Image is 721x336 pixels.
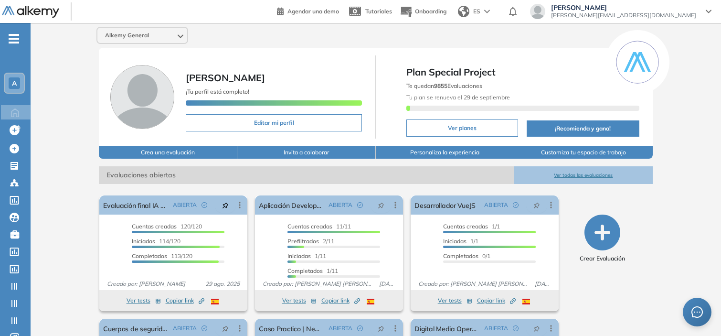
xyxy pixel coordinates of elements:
span: check-circle [357,325,363,331]
button: ¡Recomienda y gana! [527,120,639,137]
span: ABIERTA [329,201,352,209]
button: Crear Evaluación [580,215,625,263]
button: Copiar link [166,295,204,306]
img: world [458,6,469,17]
span: ABIERTA [329,324,352,333]
span: [PERSON_NAME] [551,4,696,11]
span: pushpin [533,325,540,332]
img: arrow [484,10,490,13]
span: Evaluaciones abiertas [99,166,514,184]
span: 2/11 [287,238,334,245]
span: [PERSON_NAME][EMAIL_ADDRESS][DOMAIN_NAME] [551,11,696,19]
span: 0/1 [443,252,490,260]
span: 120/120 [132,223,202,230]
span: check-circle [513,325,519,331]
button: Copiar link [321,295,360,306]
span: Te quedan Evaluaciones [406,82,482,89]
button: Copiar link [477,295,516,306]
button: Ver tests [438,295,472,306]
span: check-circle [201,325,207,331]
button: Ver tests [282,295,317,306]
span: 1/11 [287,252,326,260]
span: ABIERTA [484,201,508,209]
button: Ver todas las evaluaciones [514,166,653,184]
span: Completados [287,267,323,274]
img: ESP [211,299,219,304]
button: Personaliza la experiencia [376,146,514,159]
span: Plan Special Project [406,65,639,79]
span: ¡Tu perfil está completo! [186,88,249,95]
span: check-circle [201,202,207,208]
span: Tutoriales [365,8,392,15]
a: Evaluación final IA Academy | Pomelo [103,195,169,215]
span: ABIERTA [173,324,197,333]
a: Desarrollador VueJS [414,195,476,215]
span: ES [473,7,480,16]
button: pushpin [526,197,547,213]
span: 29 ago. 2025 [201,280,244,288]
span: Alkemy General [105,32,149,39]
span: 11/11 [287,223,351,230]
img: Foto de perfil [110,65,174,129]
span: 114/120 [132,238,180,245]
span: [DATE] [531,280,555,288]
span: ABIERTA [173,201,197,209]
span: Creado por: [PERSON_NAME] [103,280,189,288]
span: [PERSON_NAME] [186,72,265,84]
span: Copiar link [166,296,204,305]
span: Prefiltrados [287,238,319,245]
a: Aplicación Developer Alkemy [259,195,325,215]
span: Iniciadas [132,238,155,245]
span: Creado por: [PERSON_NAME] [PERSON_NAME] [259,280,375,288]
span: 1/1 [443,223,500,230]
button: pushpin [215,197,236,213]
span: A [12,79,17,87]
span: Copiar link [477,296,516,305]
img: ESP [522,299,530,304]
img: Logo [2,6,59,18]
span: Iniciadas [443,238,467,245]
span: Creado por: [PERSON_NAME] [PERSON_NAME] [414,280,531,288]
button: pushpin [371,321,392,336]
span: [DATE] [375,280,399,288]
span: ABIERTA [484,324,508,333]
button: Ver planes [406,119,518,137]
span: Crear Evaluación [580,254,625,263]
b: 9855 [434,82,447,89]
button: Editar mi perfil [186,114,362,131]
span: Cuentas creadas [443,223,488,230]
span: message [691,306,703,318]
a: Agendar una demo [277,5,339,16]
span: Tu plan se renueva el [406,94,510,101]
button: Customiza tu espacio de trabajo [514,146,653,159]
button: Crea una evaluación [99,146,237,159]
button: Invita a colaborar [237,146,376,159]
span: Onboarding [415,8,446,15]
button: pushpin [371,197,392,213]
span: check-circle [357,202,363,208]
span: Cuentas creadas [287,223,332,230]
button: Onboarding [400,1,446,22]
span: Iniciadas [287,252,311,260]
b: 29 de septiembre [462,94,510,101]
span: pushpin [378,325,384,332]
span: pushpin [378,201,384,209]
span: Agendar una demo [287,8,339,15]
span: Cuentas creadas [132,223,177,230]
button: Ver tests [127,295,161,306]
span: pushpin [222,201,229,209]
span: 1/11 [287,267,338,274]
i: - [9,38,19,40]
img: ESP [367,299,374,304]
button: pushpin [215,321,236,336]
span: pushpin [533,201,540,209]
button: pushpin [526,321,547,336]
span: Completados [132,252,167,260]
span: Copiar link [321,296,360,305]
span: check-circle [513,202,519,208]
span: pushpin [222,325,229,332]
span: Completados [443,252,478,260]
span: 1/1 [443,238,478,245]
span: 113/120 [132,252,192,260]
